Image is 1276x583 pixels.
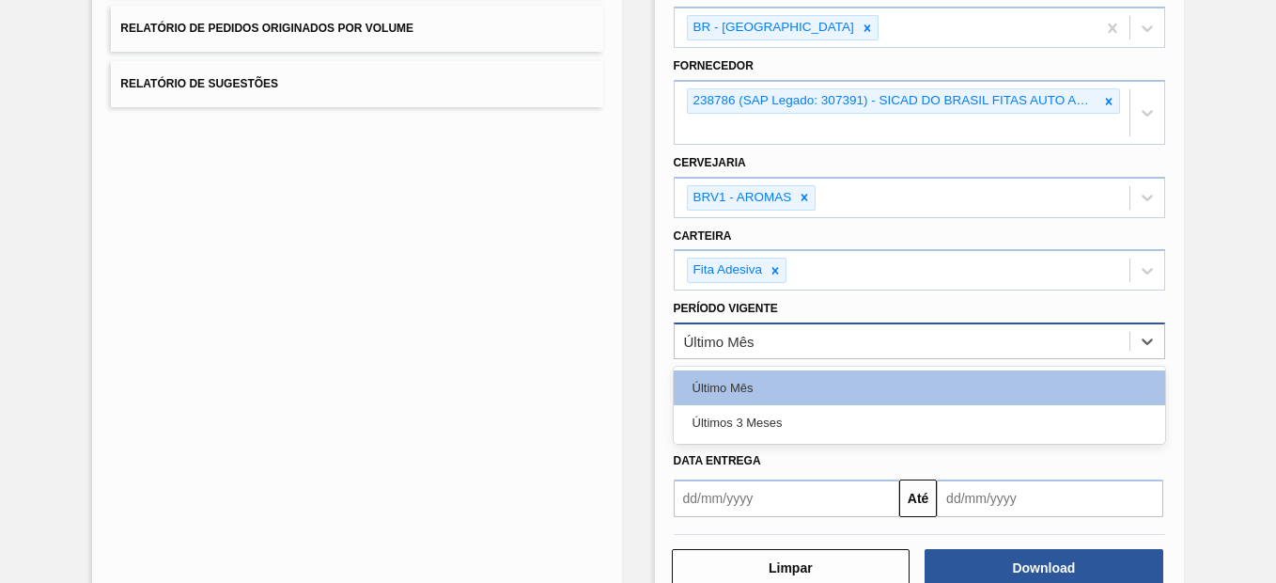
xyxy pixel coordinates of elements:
[111,6,602,52] button: Relatório de Pedidos Originados por Volume
[674,405,1165,440] div: Últimos 3 Meses
[937,480,1163,517] input: dd/mm/yyyy
[674,302,778,315] label: Período Vigente
[674,59,754,72] label: Fornecedor
[674,454,761,467] span: Data entrega
[674,229,732,243] label: Carteira
[688,89,1098,113] div: 238786 (SAP Legado: 307391) - SICAD DO BRASIL FITAS AUTO ADESIVAS
[684,334,755,350] div: Último Mês
[674,156,746,169] label: Cervejaria
[674,370,1165,405] div: Último Mês
[111,61,602,107] button: Relatório de Sugestões
[120,22,413,35] span: Relatório de Pedidos Originados por Volume
[688,16,857,39] div: BR - [GEOGRAPHIC_DATA]
[120,77,278,90] span: Relatório de Sugestões
[899,480,937,517] button: Até
[688,186,795,210] div: BRV1 - AROMAS
[674,480,900,517] input: dd/mm/yyyy
[688,259,766,282] div: Fita Adesiva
